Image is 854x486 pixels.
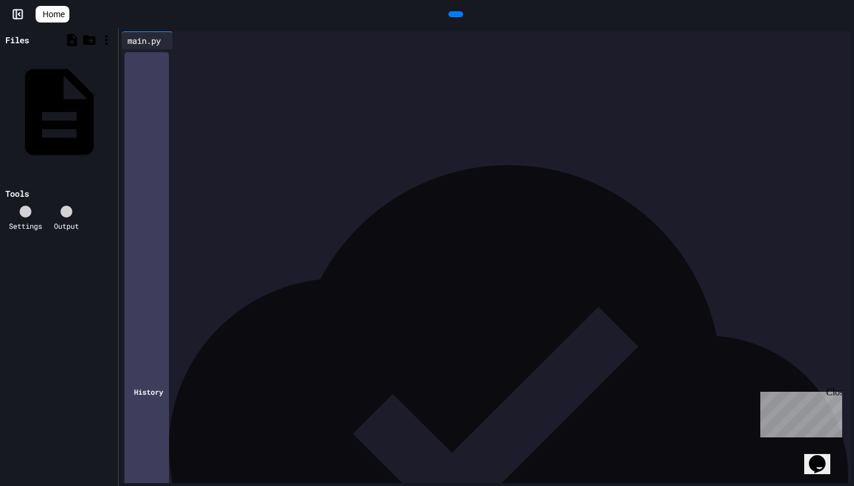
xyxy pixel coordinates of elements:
[9,220,42,231] div: Settings
[36,6,69,23] a: Home
[122,34,167,47] div: main.py
[756,387,842,437] iframe: chat widget
[804,439,842,474] iframe: chat widget
[5,34,29,46] div: Files
[122,31,173,49] div: main.py
[5,5,82,75] div: Chat with us now!Close
[54,220,79,231] div: Output
[43,8,65,20] span: Home
[5,187,29,200] div: Tools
